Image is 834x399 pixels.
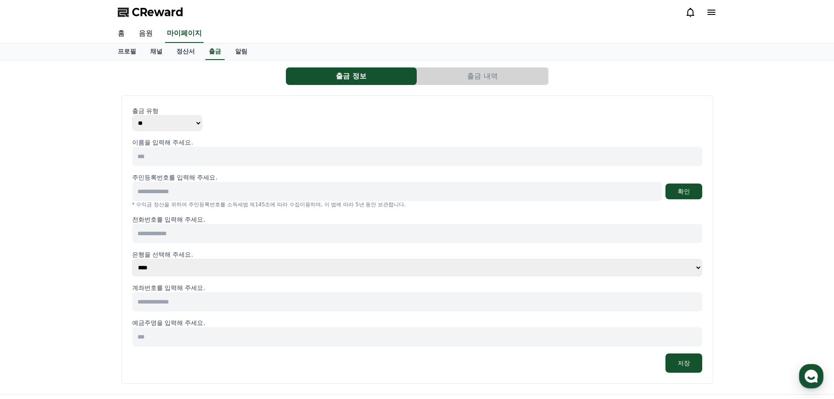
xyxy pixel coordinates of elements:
a: 홈 [111,25,132,43]
a: 알림 [228,43,254,60]
p: 이름을 입력해 주세요. [132,138,702,147]
p: 출금 유형 [132,106,702,115]
span: 홈 [28,291,33,298]
button: 출금 내역 [417,67,548,85]
a: 출금 내역 [417,67,549,85]
a: 정산서 [169,43,202,60]
a: 프로필 [111,43,143,60]
p: 주민등록번호를 입력해 주세요. [132,173,218,182]
span: 설정 [135,291,146,298]
a: 채널 [143,43,169,60]
p: 전화번호를 입력해 주세요. [132,215,702,224]
a: 마이페이지 [165,25,204,43]
a: 출금 [205,43,225,60]
p: 계좌번호를 입력해 주세요. [132,283,702,292]
button: 저장 [665,353,702,373]
a: 홈 [3,278,58,300]
a: 설정 [113,278,168,300]
button: 출금 정보 [286,67,417,85]
p: 은행을 선택해 주세요. [132,250,702,259]
span: 대화 [80,291,91,298]
p: * 수익금 정산을 위하여 주민등록번호를 소득세법 제145조에 따라 수집이용하며, 이 법에 따라 5년 동안 보관합니다. [132,201,702,208]
p: 예금주명을 입력해 주세요. [132,318,702,327]
span: CReward [132,5,183,19]
button: 확인 [665,184,702,199]
a: CReward [118,5,183,19]
a: 음원 [132,25,160,43]
a: 대화 [58,278,113,300]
